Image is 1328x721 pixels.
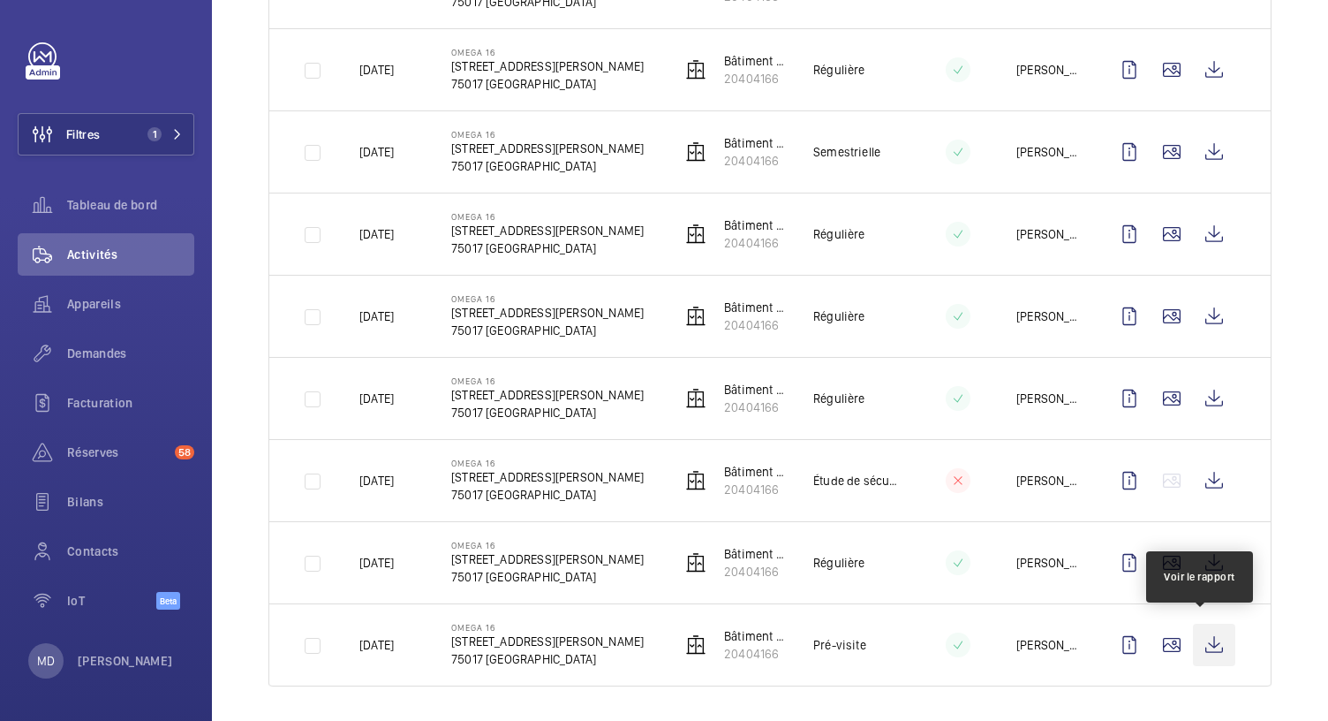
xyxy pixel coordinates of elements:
p: Régulière [813,225,865,243]
span: Bilans [67,493,194,511]
p: Pré-visite [813,636,866,654]
img: elevator.svg [685,59,706,80]
p: [STREET_ADDRESS][PERSON_NAME] [451,222,644,239]
p: Bâtiment C2 duplex droit [724,463,785,481]
p: 20404166 [724,398,785,416]
img: elevator.svg [685,141,706,163]
span: Tableau de bord [67,196,194,214]
p: MD [37,652,55,670]
span: Activités [67,246,194,263]
p: 20404166 [724,316,785,334]
p: 75017 [GEOGRAPHIC_DATA] [451,568,644,586]
p: [STREET_ADDRESS][PERSON_NAME] [451,550,644,568]
p: [PERSON_NAME] [1016,307,1080,325]
p: OMEGA 16 [451,540,644,550]
img: elevator.svg [685,552,706,573]
p: 20404166 [724,70,785,87]
p: [PERSON_NAME] [1016,636,1080,654]
p: Régulière [813,307,865,325]
p: Bâtiment C2 duplex droit [724,52,785,70]
p: [DATE] [359,61,394,79]
button: Filtres1 [18,113,194,156]
p: OMEGA 16 [451,129,644,140]
span: 1 [147,127,162,141]
span: IoT [67,592,156,610]
p: 20404166 [724,645,785,663]
p: Bâtiment C2 duplex droit [724,545,785,563]
p: [STREET_ADDRESS][PERSON_NAME] [451,304,644,322]
p: [STREET_ADDRESS][PERSON_NAME] [451,57,644,75]
p: OMEGA 16 [451,622,644,633]
p: 75017 [GEOGRAPHIC_DATA] [451,322,644,339]
p: [STREET_ADDRESS][PERSON_NAME] [451,633,644,650]
p: Régulière [813,61,865,79]
p: 20404166 [724,234,785,252]
p: [DATE] [359,225,394,243]
p: Régulière [813,554,865,572]
p: Bâtiment C2 duplex droit [724,216,785,234]
p: 20404166 [724,152,785,170]
p: [DATE] [359,554,394,572]
p: [DATE] [359,143,394,161]
p: [DATE] [359,636,394,654]
img: elevator.svg [685,470,706,491]
p: 75017 [GEOGRAPHIC_DATA] [451,157,644,175]
p: 20404166 [724,481,785,498]
span: Beta [156,592,180,610]
span: Contacts [67,543,194,560]
span: Facturation [67,394,194,412]
p: [DATE] [359,472,394,490]
p: 75017 [GEOGRAPHIC_DATA] [451,75,644,93]
img: elevator.svg [685,224,706,245]
p: Bâtiment C2 duplex droit [724,299,785,316]
p: [PERSON_NAME] [1016,61,1080,79]
span: Appareils [67,295,194,313]
span: Filtres [66,125,100,143]
p: [PERSON_NAME] [1016,225,1080,243]
p: 75017 [GEOGRAPHIC_DATA] [451,650,644,668]
p: [DATE] [359,390,394,407]
span: Réserves [67,444,168,461]
p: Bâtiment C2 duplex droit [724,627,785,645]
p: Étude de sécurité [813,472,900,490]
p: Bâtiment C2 duplex droit [724,381,785,398]
p: OMEGA 16 [451,211,644,222]
img: elevator.svg [685,388,706,409]
div: Voir le rapport [1164,569,1235,585]
span: 58 [175,445,194,459]
p: [PERSON_NAME] [1016,390,1080,407]
p: OMEGA 16 [451,47,644,57]
p: [STREET_ADDRESS][PERSON_NAME] [451,468,644,486]
p: [PERSON_NAME] [1016,472,1080,490]
span: Demandes [67,345,194,362]
p: [STREET_ADDRESS][PERSON_NAME] [451,140,644,157]
p: Semestrielle [813,143,880,161]
p: OMEGA 16 [451,293,644,304]
img: elevator.svg [685,306,706,327]
p: [PERSON_NAME] [78,652,173,670]
img: elevator.svg [685,634,706,656]
p: 75017 [GEOGRAPHIC_DATA] [451,239,644,257]
p: OMEGA 16 [451,376,644,386]
p: OMEGA 16 [451,458,644,468]
p: [PERSON_NAME] [1016,143,1080,161]
p: [PERSON_NAME] [1016,554,1080,572]
p: Bâtiment C2 duplex droit [724,134,785,152]
p: 20404166 [724,563,785,581]
p: Régulière [813,390,865,407]
p: [STREET_ADDRESS][PERSON_NAME] [451,386,644,404]
p: [DATE] [359,307,394,325]
p: 75017 [GEOGRAPHIC_DATA] [451,404,644,421]
p: 75017 [GEOGRAPHIC_DATA] [451,486,644,504]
